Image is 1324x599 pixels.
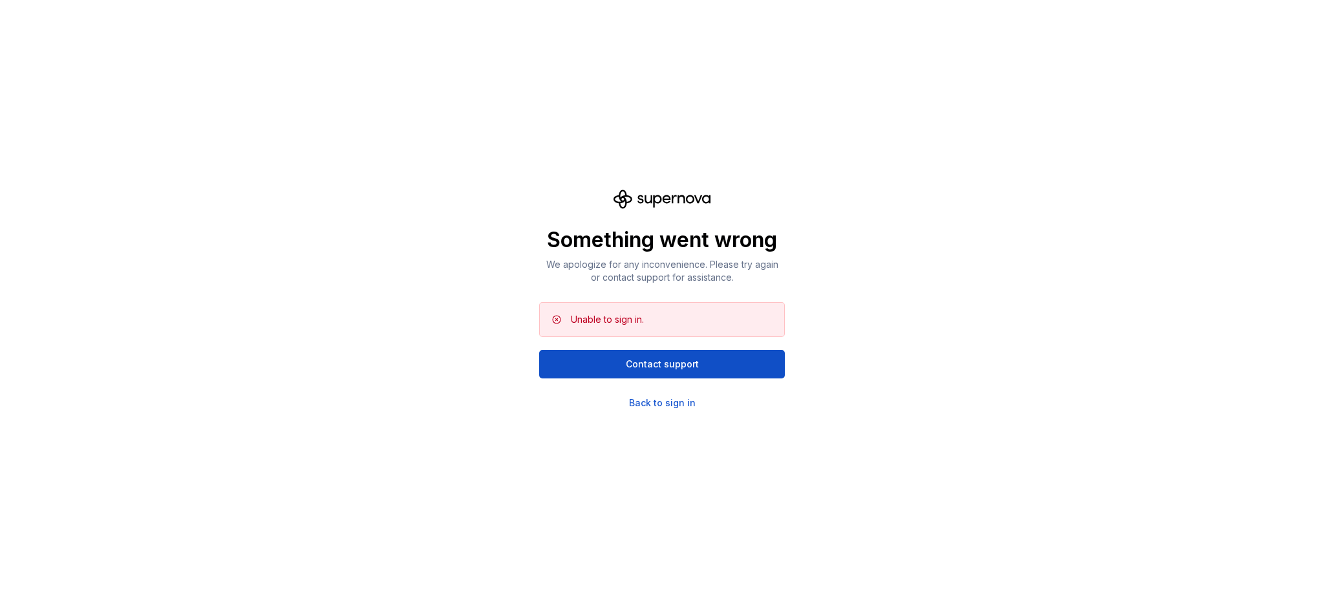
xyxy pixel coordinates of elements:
button: Contact support [539,350,785,378]
p: Something went wrong [539,227,785,253]
span: Contact support [626,358,699,371]
a: Back to sign in [629,397,696,409]
div: Unable to sign in. [571,313,644,326]
p: We apologize for any inconvenience. Please try again or contact support for assistance. [539,258,785,284]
